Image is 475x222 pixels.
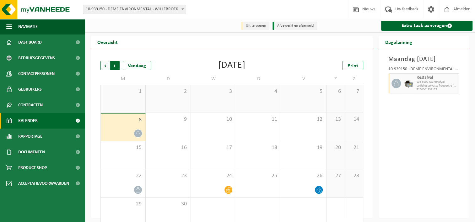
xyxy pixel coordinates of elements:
span: 10-939150 - DEME ENVIRONMENTAL - WILLEBROEK [83,5,186,14]
span: 8 [104,117,142,124]
span: 30 [149,201,187,208]
td: D [236,73,281,85]
span: 22 [104,172,142,179]
span: Contactpersonen [18,66,55,82]
span: 29 [104,201,142,208]
li: Afgewerkt en afgemeld [273,22,317,30]
span: Navigatie [18,19,38,34]
span: 14 [348,116,360,123]
span: 15 [104,144,142,151]
td: D [146,73,191,85]
span: 20 [330,144,342,151]
span: Vorige [100,61,110,70]
a: Extra taak aanvragen [381,21,472,31]
td: M [100,73,146,85]
td: Z [327,73,345,85]
h2: Overzicht [91,36,124,48]
span: 21 [348,144,360,151]
span: 11 [239,116,278,123]
span: 26 [284,172,323,179]
span: Gebruikers [18,82,42,97]
div: 10-939150 - DEME ENVIRONMENTAL - WILLEBROEK [388,67,459,73]
a: Print [343,61,363,70]
span: 28 [348,172,360,179]
span: 1 [104,88,142,95]
span: 23 [149,172,187,179]
span: 27 [330,172,342,179]
span: 13 [330,116,342,123]
td: Z [345,73,364,85]
span: 9 [149,116,187,123]
span: Contracten [18,97,43,113]
span: 10 [194,116,233,123]
span: 24 [194,172,233,179]
td: W [191,73,236,85]
span: 2 [149,88,187,95]
span: 19 [284,144,323,151]
span: Acceptatievoorwaarden [18,176,69,191]
span: Documenten [18,144,45,160]
td: V [281,73,327,85]
span: 4 [239,88,278,95]
span: Lediging op vaste frequentie (excl. verwerking) [417,84,457,88]
span: 25 [239,172,278,179]
span: Dashboard [18,34,42,50]
span: 5 [284,88,323,95]
span: 6 [330,88,342,95]
span: Kalender [18,113,38,129]
span: Bedrijfsgegevens [18,50,55,66]
span: 17 [194,144,233,151]
img: WB-5000-GAL-GY-01 [404,79,413,88]
span: T250001851175 [417,88,457,92]
span: 12 [284,116,323,123]
span: Restafval [417,75,457,80]
h3: Maandag [DATE] [388,55,459,64]
span: Product Shop [18,160,47,176]
span: Print [348,63,358,68]
span: 3 [194,88,233,95]
li: Uit te voeren [241,22,269,30]
span: 18 [239,144,278,151]
span: Volgende [110,61,120,70]
h2: Dagplanning [379,36,418,48]
span: 7 [348,88,360,95]
span: WB-5000-GA restafval [417,80,457,84]
div: Vandaag [123,61,151,70]
div: [DATE] [218,61,246,70]
span: Rapportage [18,129,42,144]
span: 16 [149,144,187,151]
